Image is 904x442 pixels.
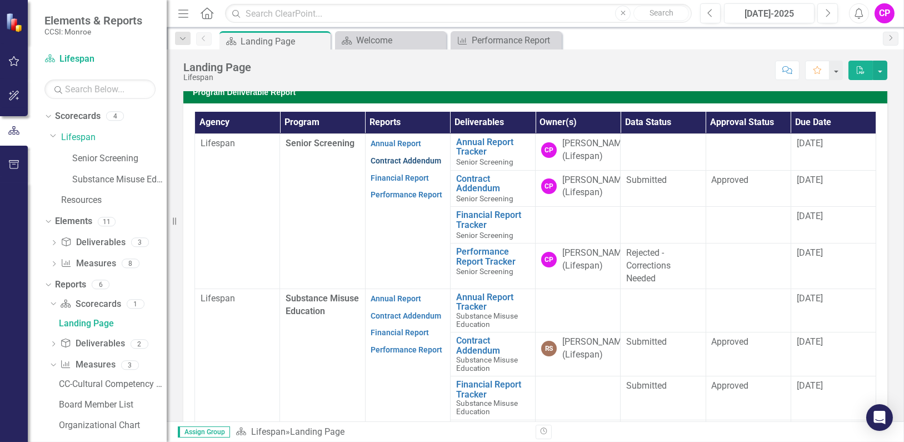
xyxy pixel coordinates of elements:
[621,170,706,207] td: Double-Click to Edit
[72,152,167,165] a: Senior Screening
[201,137,274,150] p: Lifespan
[61,257,116,270] a: Measures
[650,8,673,17] span: Search
[59,420,167,430] div: Organizational Chart
[706,376,791,420] td: Double-Click to Edit
[60,359,115,371] a: Measures
[183,73,251,82] div: Lifespan
[98,217,116,226] div: 11
[60,337,124,350] a: Deliverables
[797,293,823,304] span: [DATE]
[456,194,513,203] span: Senior Screening
[562,247,629,272] div: [PERSON_NAME] (Lifespan)
[60,298,121,311] a: Scorecards
[875,3,895,23] button: CP
[456,380,530,399] a: Financial Report Tracker
[541,341,557,356] div: RS
[286,138,354,148] span: Senior Screening
[127,299,144,309] div: 1
[72,173,167,186] a: Substance Misuse Education
[797,247,823,258] span: [DATE]
[59,400,167,410] div: Board Member List
[472,33,559,47] div: Performance Report
[371,345,443,354] a: Performance Report
[456,399,518,416] span: Substance Misuse Education
[450,207,535,244] td: Double-Click to Edit Right Click for Context Menu
[706,332,791,376] td: Double-Click to Edit
[61,131,167,144] a: Lifespan
[633,6,689,21] button: Search
[92,280,109,289] div: 6
[371,294,422,303] a: Annual Report
[450,244,535,289] td: Double-Click to Edit Right Click for Context Menu
[286,293,359,316] span: Substance Misuse Education
[453,33,559,47] a: Performance Report
[706,244,791,289] td: Double-Click to Edit
[225,4,692,23] input: Search ClearPoint...
[706,170,791,207] td: Double-Click to Edit
[450,376,535,420] td: Double-Click to Edit Right Click for Context Menu
[44,53,156,66] a: Lifespan
[201,292,274,305] p: Lifespan
[44,80,156,99] input: Search Below...
[450,133,535,170] td: Double-Click to Edit Right Click for Context Menu
[456,157,513,166] span: Senior Screening
[797,175,823,185] span: [DATE]
[44,27,142,36] small: CCSI: Monroe
[541,252,557,267] div: CP
[371,139,422,148] a: Annual Report
[131,339,148,349] div: 2
[728,7,811,21] div: [DATE]-2025
[541,178,557,194] div: CP
[251,426,286,437] a: Lifespan
[178,426,230,438] span: Assign Group
[541,142,557,158] div: CP
[371,190,443,199] a: Performance Report
[706,207,791,244] td: Double-Click to Edit
[59,379,167,389] div: CC-Cultural Competency Agency Ethnicity Information
[456,210,530,230] a: Financial Report Tracker
[706,289,791,332] td: Double-Click to Edit
[706,133,791,170] td: Double-Click to Edit
[371,173,429,182] a: Financial Report
[797,380,823,391] span: [DATE]
[797,336,823,347] span: [DATE]
[356,33,443,47] div: Welcome
[621,207,706,244] td: Double-Click to Edit
[456,174,530,193] a: Contract Addendum
[55,110,101,123] a: Scorecards
[241,34,328,48] div: Landing Page
[44,14,142,27] span: Elements & Reports
[183,61,251,73] div: Landing Page
[450,170,535,207] td: Double-Click to Edit Right Click for Context Menu
[338,33,443,47] a: Welcome
[290,426,344,437] div: Landing Page
[626,247,671,284] span: Rejected - Corrections Needed
[712,336,749,347] span: Approved
[56,375,167,393] a: CC-Cultural Competency Agency Ethnicity Information
[626,175,667,185] span: Submitted
[456,137,530,157] a: Annual Report Tracker
[621,133,706,170] td: Double-Click to Edit
[122,259,139,269] div: 8
[6,13,25,32] img: ClearPoint Strategy
[621,244,706,289] td: Double-Click to Edit
[621,332,706,376] td: Double-Click to Edit
[456,292,530,312] a: Annual Report Tracker
[131,238,149,247] div: 3
[626,380,667,391] span: Submitted
[371,311,442,320] a: Contract Addendum
[56,416,167,434] a: Organizational Chart
[562,336,629,361] div: [PERSON_NAME] (Lifespan)
[562,137,629,163] div: [PERSON_NAME] (Lifespan)
[797,138,823,148] span: [DATE]
[236,426,527,439] div: »
[61,194,167,207] a: Resources
[456,355,518,373] span: Substance Misuse Education
[450,332,535,376] td: Double-Click to Edit Right Click for Context Menu
[621,289,706,332] td: Double-Click to Edit
[371,328,429,337] a: Financial Report
[456,311,518,329] span: Substance Misuse Education
[724,3,815,23] button: [DATE]-2025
